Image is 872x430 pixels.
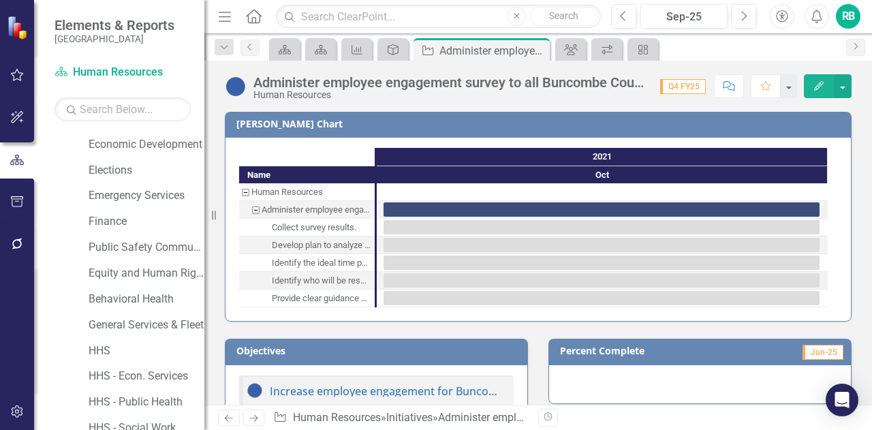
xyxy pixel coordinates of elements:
[89,163,204,179] a: Elections
[54,17,174,33] span: Elements & Reports
[560,345,750,356] h3: Percent Complete
[660,79,706,94] span: Q4 FY25
[89,292,204,307] a: Behavioral Health
[239,166,375,183] div: Name
[239,201,375,219] div: Administer employee engagement survey to all Buncombe County staff
[253,75,647,90] div: Administer employee engagement survey to all Buncombe County staff
[272,254,371,272] div: Identify the ideal time period and time frame to deliver survey to staff.
[225,76,247,97] img: No Information
[645,9,723,25] div: Sep-25
[384,238,820,252] div: Task: Start date: 2021-10-01 End date: 2021-10-31
[253,90,647,100] div: Human Resources
[384,202,820,217] div: Task: Start date: 2021-10-01 End date: 2021-10-31
[549,10,578,21] span: Search
[236,119,845,129] h3: [PERSON_NAME] Chart
[529,7,597,26] button: Search
[273,410,528,426] div: » »
[384,291,820,305] div: Task: Start date: 2021-10-01 End date: 2021-10-31
[89,343,204,359] a: HHS
[239,290,375,307] div: Task: Start date: 2021-10-01 End date: 2021-10-31
[803,345,843,360] span: Jun-25
[239,272,375,290] div: Task: Start date: 2021-10-01 End date: 2021-10-31
[276,5,601,29] input: Search ClearPoint...
[386,411,433,424] a: Initiatives
[384,220,820,234] div: Task: Start date: 2021-10-01 End date: 2021-10-31
[89,395,204,410] a: HHS - Public Health
[272,236,371,254] div: Develop plan to analyze results and implement findings.
[384,256,820,270] div: Task: Start date: 2021-10-01 End date: 2021-10-31
[262,201,371,219] div: Administer employee engagement survey to all Buncombe County staff
[384,273,820,288] div: Task: Start date: 2021-10-01 End date: 2021-10-31
[89,214,204,230] a: Finance
[89,369,204,384] a: HHS - Econ. Services
[239,183,375,201] div: Human Resources
[272,290,371,307] div: Provide clear guidance and instruction for survey completion.
[270,384,577,399] a: Increase employee engagement for Buncombe County staff
[239,254,375,272] div: Task: Start date: 2021-10-01 End date: 2021-10-31
[239,290,375,307] div: Provide clear guidance and instruction for survey completion.
[89,240,204,256] a: Public Safety Communications
[89,266,204,281] a: Equity and Human Rights
[239,219,375,236] div: Collect survey results.
[239,272,375,290] div: Identify who will be responsible for data compilation and review.
[438,411,779,424] div: Administer employee engagement survey to all Buncombe County staff
[826,384,858,416] div: Open Intercom Messenger
[54,65,191,80] a: Human Resources
[293,411,381,424] a: Human Resources
[89,188,204,204] a: Emergency Services
[236,345,521,356] h3: Objectives
[54,97,191,121] input: Search Below...
[836,4,860,29] button: RB
[239,183,375,201] div: Task: Human Resources Start date: 2021-10-01 End date: 2021-10-02
[640,4,728,29] button: Sep-25
[272,272,371,290] div: Identify who will be responsible for data compilation and review.
[439,42,546,59] div: Administer employee engagement survey to all Buncombe County staff
[239,201,375,219] div: Task: Start date: 2021-10-01 End date: 2021-10-31
[239,236,375,254] div: Task: Start date: 2021-10-01 End date: 2021-10-31
[239,236,375,254] div: Develop plan to analyze results and implement findings.
[89,318,204,333] a: General Services & Fleet
[272,219,356,236] div: Collect survey results.
[377,166,828,184] div: Oct
[377,148,828,166] div: 2021
[239,254,375,272] div: Identify the ideal time period and time frame to deliver survey to staff.
[251,183,323,201] div: Human Resources
[247,382,263,399] img: No Information
[239,219,375,236] div: Task: Start date: 2021-10-01 End date: 2021-10-31
[6,14,31,40] img: ClearPoint Strategy
[54,33,174,44] small: [GEOGRAPHIC_DATA]
[89,137,204,153] a: Economic Development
